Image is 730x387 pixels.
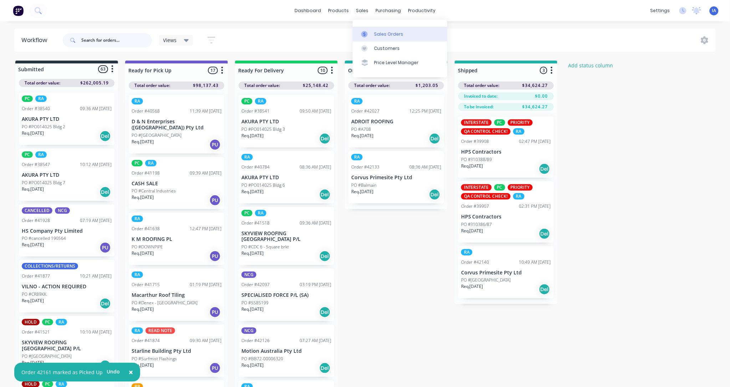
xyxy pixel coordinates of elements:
[80,273,112,279] div: 10:21 AM [DATE]
[80,329,112,335] div: 10:10 AM [DATE]
[22,186,44,192] p: Req. [DATE]
[241,182,285,189] p: PO #PO014025 Bldg 6
[374,60,419,66] div: Price Level Manager
[300,282,331,288] div: 03:19 PM [DATE]
[22,242,44,248] p: Req. [DATE]
[22,291,46,298] p: PO #CR89KK
[190,282,221,288] div: 01:19 PM [DATE]
[461,119,492,126] div: INTERSTATE
[300,337,331,344] div: 07:27 AM [DATE]
[461,184,492,191] div: INTERSTATE
[319,189,331,200] div: Del
[461,138,489,145] div: Order #39908
[22,207,52,214] div: CANCELLED
[461,249,473,256] div: RA
[22,319,40,325] div: HOLD
[129,157,224,210] div: PCRAOrder #4119809:39 AM [DATE]CASH SALEPO #Central IndustriesReq.[DATE]PU
[535,93,548,99] span: $0.00
[99,242,111,253] div: PU
[25,80,60,86] span: Total order value:
[132,132,182,139] p: PO #[GEOGRAPHIC_DATA]
[22,105,50,112] div: Order #38540
[351,126,371,133] p: PO #A708
[146,327,175,334] div: READ NOTE
[122,364,140,381] button: Close
[22,235,66,242] p: PO #cancelled 190564
[22,172,112,178] p: AKURA PTY LTD
[22,263,78,269] div: COLLECTIONS/RETURNS
[209,306,221,318] div: PU
[519,259,551,265] div: 10:49 AM [DATE]
[134,82,170,89] span: Total order value:
[19,260,114,313] div: COLLECTIONS/RETURNSOrder #4187710:21 AM [DATE]VILNO - ACTION REQUIREDPO #CR89KKReq.[DATE]Del
[351,98,363,104] div: RA
[461,228,483,234] p: Req. [DATE]
[244,82,280,89] span: Total order value:
[193,82,219,89] span: $98,137.43
[241,154,253,160] div: RA
[22,130,44,136] p: Req. [DATE]
[241,337,270,344] div: Order #42126
[132,362,154,368] p: Req. [DATE]
[494,119,505,126] div: PC
[80,105,112,112] div: 09:36 AM [DATE]
[35,96,47,102] div: RA
[22,124,65,130] p: PO #PO014025 Bldg 2
[348,151,444,203] div: RAOrder #4213308:36 AM [DATE]Corvus Primesite Pty LtdPO #BalmainReq.[DATE]Del
[539,163,550,175] div: Del
[145,160,157,166] div: RA
[241,189,264,195] p: Req. [DATE]
[239,207,334,265] div: PCRAOrder #4151809:36 AM [DATE]SKYVIEW ROOFING [GEOGRAPHIC_DATA] P/LPO #CDC 6 - Square brktReq.[D...
[239,95,334,148] div: PCRAOrder #3854109:50 AM [DATE]AKURA PTY LTDPO #PO014025 Bldg 3Req.[DATE]Del
[461,221,492,228] p: PO #310386/87
[461,128,511,135] div: QA CONTROL CHECK!
[458,181,554,243] div: INTERSTATEPCPRIORITYQA CONTROL CHECK!RAOrder #3990702:31 PM [DATE]HPS ContractorsPO #310386/87Req...
[712,7,716,14] span: IA
[351,182,377,189] p: PO #Balmain
[353,27,447,41] a: Sales Orders
[132,119,221,131] p: D & N Enterprises ([GEOGRAPHIC_DATA]) Pty Ltd
[461,259,489,265] div: Order #42140
[508,184,533,191] div: PRIORITY
[190,337,221,344] div: 09:30 AM [DATE]
[241,220,270,226] div: Order #41518
[319,251,331,262] div: Del
[22,96,33,102] div: PC
[351,108,379,114] div: Order #42027
[241,292,331,298] p: SPECIALISED FORCE P/L (SA)
[132,188,176,194] p: PO #Central Industries
[132,327,143,334] div: RA
[21,368,103,376] div: Order 42161 marked as Picked Up
[132,244,163,250] p: PO #DOWNPIPE
[209,362,221,374] div: PU
[429,189,440,200] div: Del
[461,163,483,169] p: Req. [DATE]
[132,98,143,104] div: RA
[300,108,331,114] div: 09:50 AM [DATE]
[22,353,72,360] p: PO #[GEOGRAPHIC_DATA]
[241,126,285,133] p: PO #PO014025 Bldg 3
[300,164,331,170] div: 08:36 AM [DATE]
[241,327,256,334] div: NCG
[132,226,160,232] div: Order #41638
[565,61,617,70] button: Add status column
[461,277,511,283] p: PO #[GEOGRAPHIC_DATA]
[163,36,177,44] span: Views
[103,366,124,377] button: Undo
[409,164,441,170] div: 08:36 AM [DATE]
[55,207,70,214] div: NCG
[22,228,112,234] p: HS Company Pty Limited
[239,269,334,321] div: NCGOrder #4209703:19 PM [DATE]SPECIALISED FORCE P/L (SA)PO #SS85199Req.[DATE]Del
[190,108,221,114] div: 11:39 AM [DATE]
[80,217,112,224] div: 07:19 AM [DATE]
[300,220,331,226] div: 09:36 AM [DATE]
[319,362,331,374] div: Del
[522,82,548,89] span: $34,624.27
[80,161,112,168] div: 10:12 AM [DATE]
[508,119,533,126] div: PRIORITY
[372,5,404,16] div: purchasing
[132,170,160,176] div: Order #41198
[132,348,221,354] p: Starline Building Pty Ltd
[429,133,440,144] div: Del
[539,228,550,239] div: Del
